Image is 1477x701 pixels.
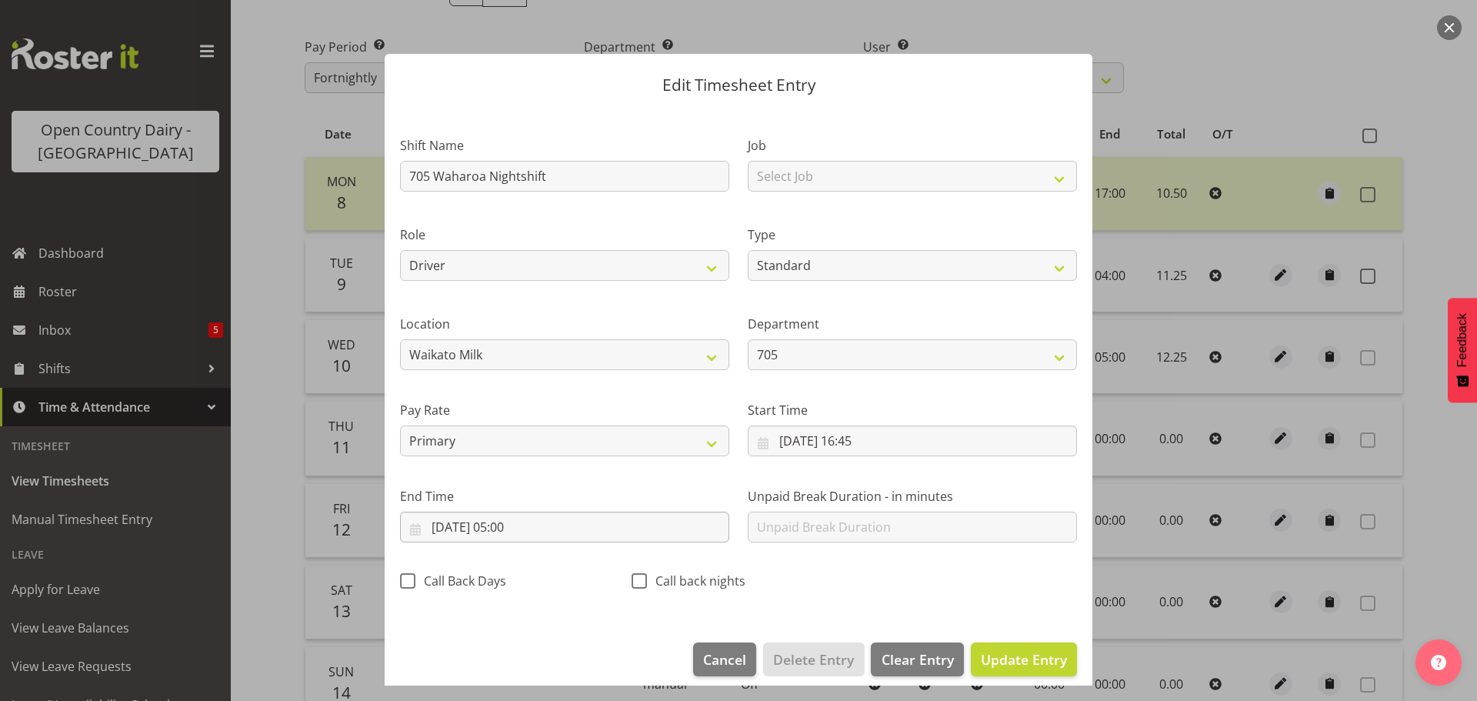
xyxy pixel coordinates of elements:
button: Update Entry [971,643,1077,676]
span: Update Entry [981,650,1067,669]
button: Delete Entry [763,643,864,676]
label: Type [748,225,1077,244]
button: Cancel [693,643,756,676]
label: Location [400,315,729,333]
span: Clear Entry [882,649,954,669]
img: help-xxl-2.png [1431,655,1446,670]
span: Cancel [703,649,746,669]
span: Call back nights [647,573,745,589]
input: Click to select... [400,512,729,542]
label: Shift Name [400,136,729,155]
p: Edit Timesheet Entry [400,77,1077,93]
input: Click to select... [748,426,1077,456]
label: Pay Rate [400,401,729,419]
span: Feedback [1455,313,1469,367]
label: Role [400,225,729,244]
label: Start Time [748,401,1077,419]
label: End Time [400,487,729,506]
input: Shift Name [400,161,729,192]
button: Feedback - Show survey [1448,298,1477,402]
input: Unpaid Break Duration [748,512,1077,542]
span: Call Back Days [415,573,506,589]
button: Clear Entry [871,643,963,676]
label: Department [748,315,1077,333]
label: Job [748,136,1077,155]
span: Delete Entry [773,649,854,669]
label: Unpaid Break Duration - in minutes [748,487,1077,506]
